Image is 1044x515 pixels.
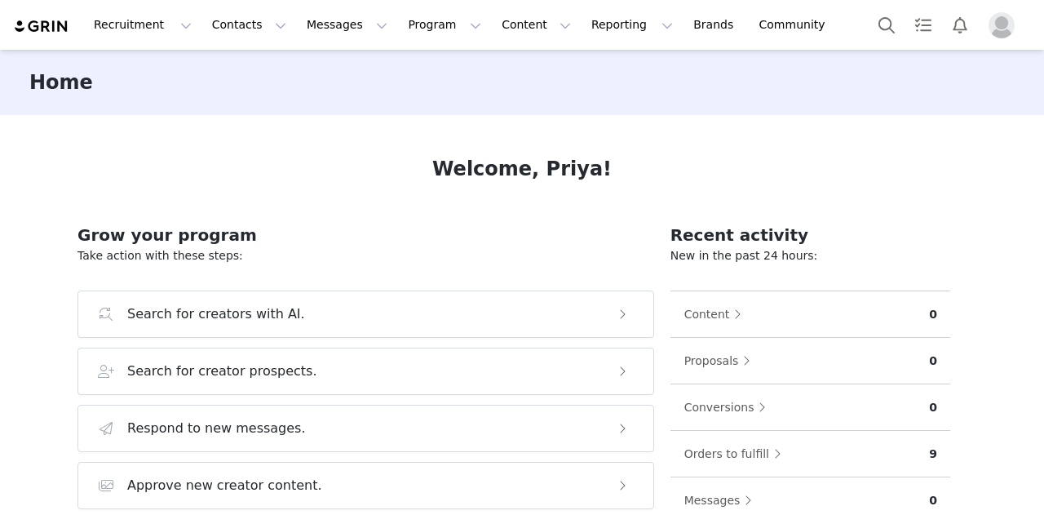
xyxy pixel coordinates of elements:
[683,441,790,467] button: Orders to fulfill
[929,399,937,416] p: 0
[77,405,654,452] button: Respond to new messages.
[683,301,750,327] button: Content
[127,304,305,324] h3: Search for creators with AI.
[77,247,654,264] p: Take action with these steps:
[979,12,1031,38] button: Profile
[905,7,941,43] a: Tasks
[297,7,397,43] button: Messages
[77,462,654,509] button: Approve new creator content.
[127,419,306,438] h3: Respond to new messages.
[582,7,683,43] button: Reporting
[398,7,491,43] button: Program
[683,348,759,374] button: Proposals
[942,7,978,43] button: Notifications
[929,306,937,323] p: 0
[929,492,937,509] p: 0
[670,247,950,264] p: New in the past 24 hours:
[492,7,581,43] button: Content
[77,223,654,247] h2: Grow your program
[127,362,317,381] h3: Search for creator prospects.
[683,7,748,43] a: Brands
[670,223,950,247] h2: Recent activity
[869,7,905,43] button: Search
[29,68,93,97] h3: Home
[127,476,322,495] h3: Approve new creator content.
[84,7,201,43] button: Recruitment
[202,7,296,43] button: Contacts
[989,12,1015,38] img: placeholder-profile.jpg
[432,154,612,184] h1: Welcome, Priya!
[683,394,775,420] button: Conversions
[13,19,70,34] img: grin logo
[929,353,937,370] p: 0
[929,446,937,463] p: 9
[77,348,654,395] button: Search for creator prospects.
[683,487,761,513] button: Messages
[77,291,654,338] button: Search for creators with AI.
[750,7,843,43] a: Community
